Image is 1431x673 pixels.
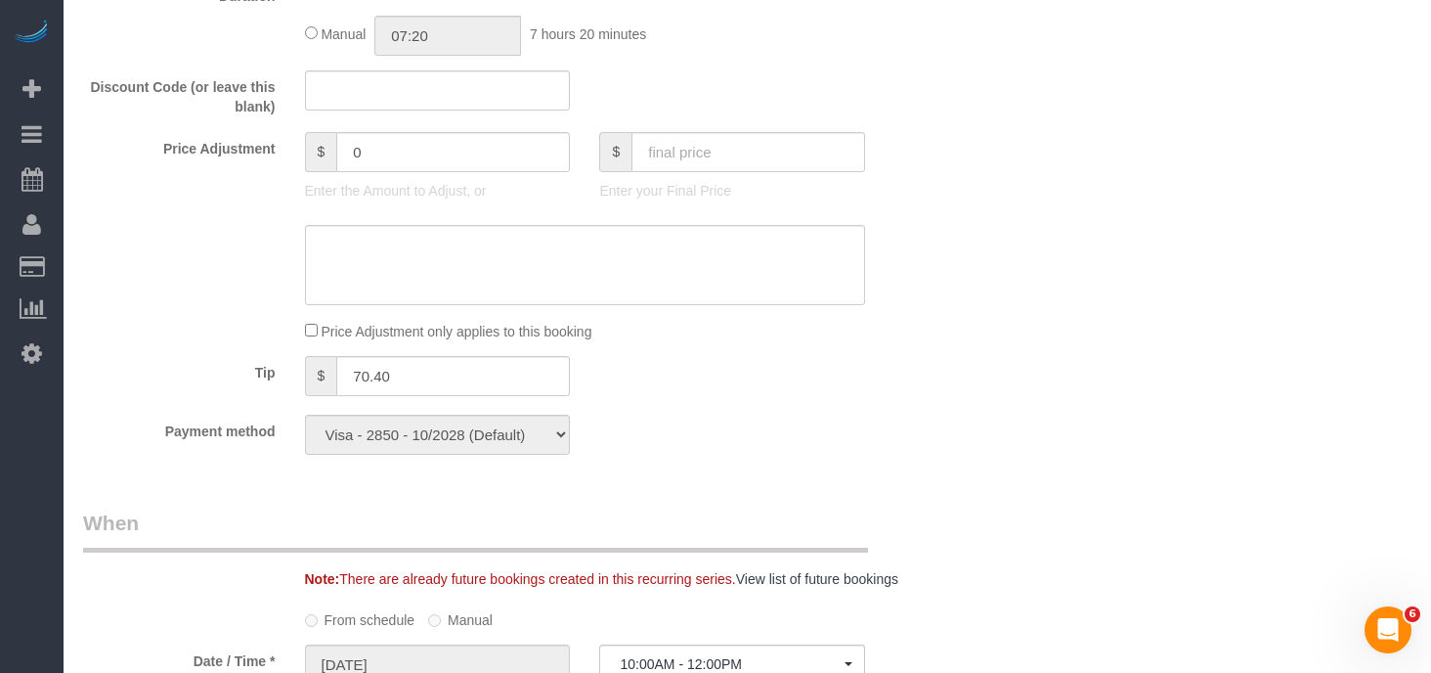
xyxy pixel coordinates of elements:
[736,571,898,587] a: View list of future bookings
[305,356,337,396] span: $
[1405,606,1420,622] span: 6
[83,509,868,553] legend: When
[321,324,591,339] span: Price Adjustment only applies to this booking
[599,132,631,172] span: $
[631,132,865,172] input: final price
[305,614,318,627] input: From schedule
[305,132,337,172] span: $
[428,614,441,627] input: Manual
[68,132,290,158] label: Price Adjustment
[68,645,290,671] label: Date / Time *
[620,656,845,672] span: 10:00AM - 12:00PM
[321,26,366,42] span: Manual
[305,181,571,201] p: Enter the Amount to Adjust, or
[530,26,646,42] span: 7 hours 20 minutes
[1365,606,1411,653] iframe: Intercom live chat
[290,569,955,589] div: There are already future bookings created in this recurring series.
[428,604,493,630] label: Manual
[68,70,290,116] label: Discount Code (or leave this blank)
[68,356,290,382] label: Tip
[305,604,415,630] label: From schedule
[68,415,290,441] label: Payment method
[599,181,865,201] p: Enter your Final Price
[305,571,340,587] strong: Note:
[12,20,51,47] img: Automaid Logo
